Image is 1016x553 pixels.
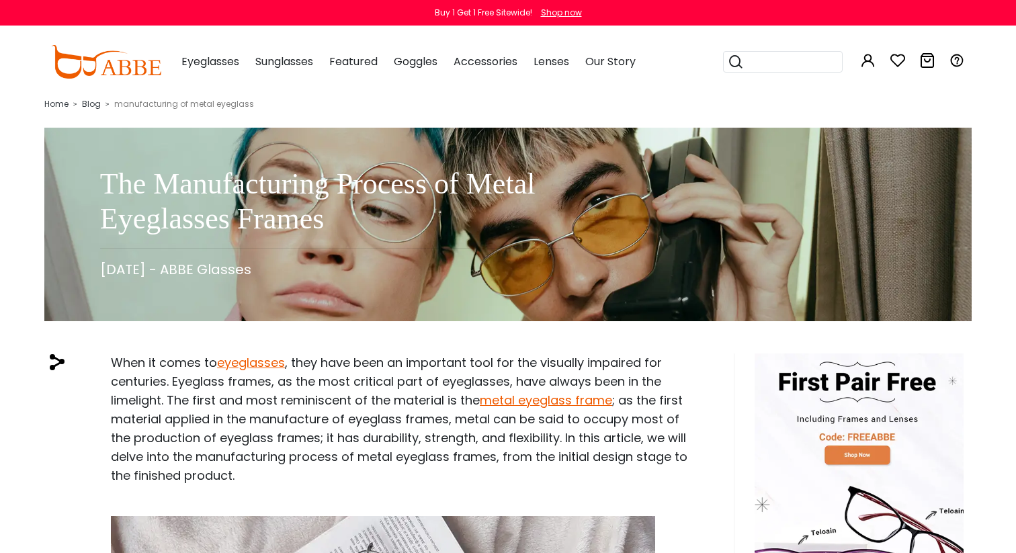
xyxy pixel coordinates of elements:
div: Buy 1 Get 1 Free Sitewide! [435,7,532,19]
a: metal eyeglass frame [480,392,612,409]
i: > [73,99,77,109]
h1: The Manufacturing Process of Metal Eyeglasses Frames [100,167,564,238]
span: Accessories [454,54,517,69]
p: When it comes to , they have been an important tool for the visually impaired for centuries. Eyeg... [111,353,687,485]
span: Sunglasses [255,54,313,69]
span: manufacturing of metal eyeglass [114,98,254,110]
a: Shop now [534,7,582,18]
a: Home [44,98,69,110]
a: Blog [82,98,101,110]
i: > [105,99,110,109]
p: [DATE] - ABBE Glasses [100,259,564,280]
span: Our Story [585,54,636,69]
a: free eyeglasses [755,470,964,485]
img: abbeglasses.com [51,45,161,79]
span: Eyeglasses [181,54,239,69]
a: eyeglasses [217,354,285,371]
div: Shop now [541,7,582,19]
span: Goggles [394,54,437,69]
span: Lenses [534,54,569,69]
span: Featured [329,54,378,69]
